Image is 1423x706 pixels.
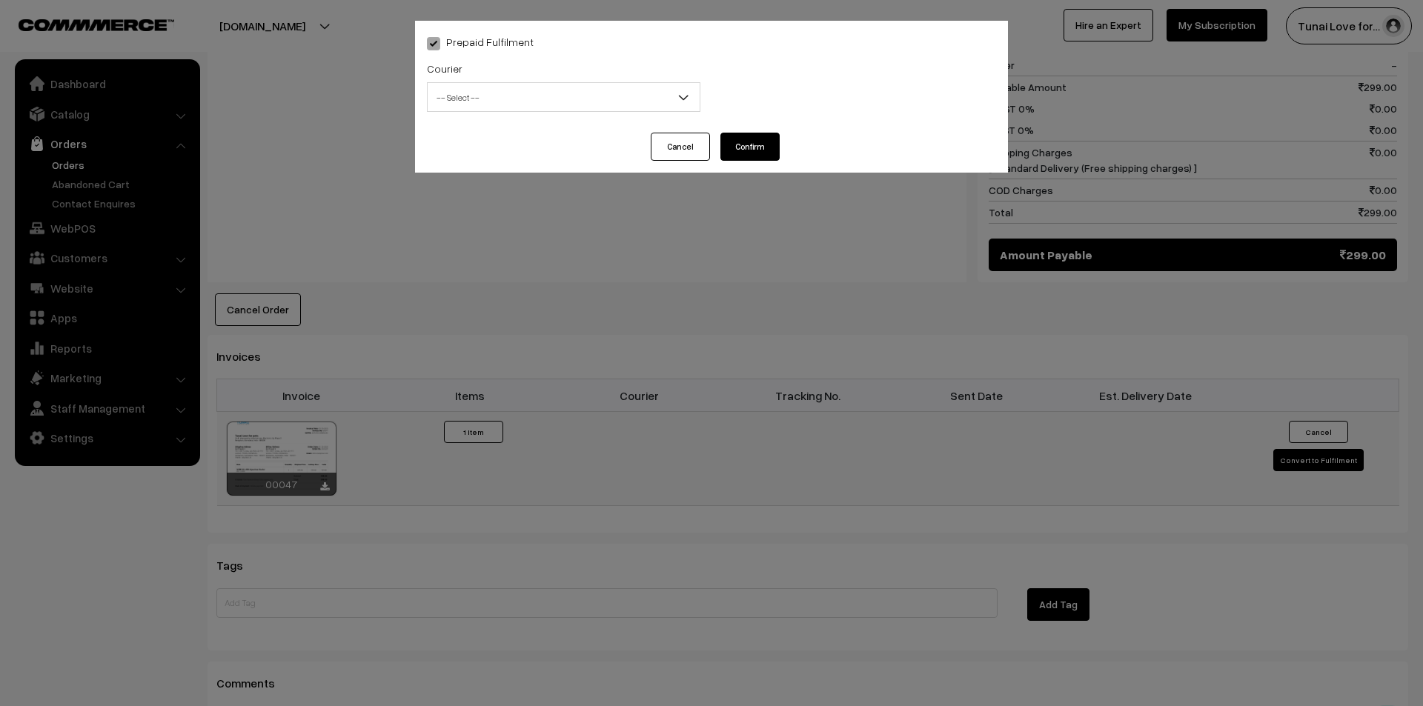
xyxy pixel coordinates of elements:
label: Courier [427,61,462,76]
button: Confirm [720,133,780,161]
label: Prepaid Fulfilment [427,34,534,50]
button: Cancel [651,133,710,161]
span: -- Select -- [428,84,700,110]
span: -- Select -- [427,82,700,112]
